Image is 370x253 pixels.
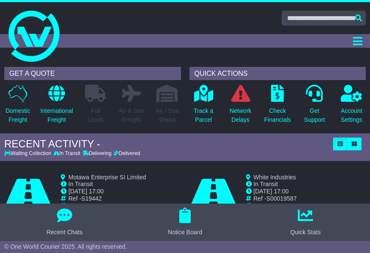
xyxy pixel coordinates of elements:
p: Air / Sea Depot [156,106,179,124]
p: Full Loads [85,106,106,124]
span: S19442 [81,195,102,202]
span: OWCAU643041SB [87,202,137,209]
a: GetSupport [304,84,325,129]
span: [DATE] 17:00 [254,188,289,195]
span: © One World Courier 2025. All rights reserved. [4,243,127,250]
div: Delivering [81,150,112,156]
td: OWC - [254,202,345,210]
p: Network Delays [229,106,251,124]
p: Get Support [304,106,325,124]
div: QUICK ACTIONS [189,67,366,80]
span: OWCDE645761AU [271,202,322,209]
span: White Industries [254,174,296,181]
a: AccountSettings [340,84,363,129]
div: In Transit [52,150,81,156]
button: Recent Chats [41,208,88,237]
span: S00019587 [266,195,297,202]
td: OWC - [68,202,146,210]
div: Waiting Collection [4,150,52,156]
button: Toggle navigation [349,34,366,48]
p: Air & Sea Freight [119,106,144,124]
button: Notice Board [163,208,207,237]
a: NetworkDelays [229,84,251,129]
p: Account Settings [341,106,362,124]
span: [DATE] 17:00 [68,188,104,195]
div: Recent Chats [46,228,82,237]
div: GET A QUOTE [4,67,181,80]
p: Check Financials [264,106,291,124]
td: Ref - [68,195,146,202]
a: DomesticFreight [5,84,31,129]
td: Ref - [254,195,345,202]
span: In Transit [68,181,93,187]
a: Track aParcel [193,84,214,129]
button: Quick Stats [285,208,326,237]
a: InternationalFreight [40,84,73,129]
p: Track a Parcel [194,106,213,124]
div: Notice Board [168,228,202,237]
a: CheckFinancials [264,84,291,129]
div: RECENT ACTIVITY - [4,138,329,150]
p: International Freight [40,106,73,124]
p: Domestic Freight [6,106,30,124]
span: Motawa Enterprise SI Limited [68,174,146,181]
span: In Transit [254,181,278,187]
div: Delivered [113,150,140,156]
div: Quick Stats [290,228,321,237]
